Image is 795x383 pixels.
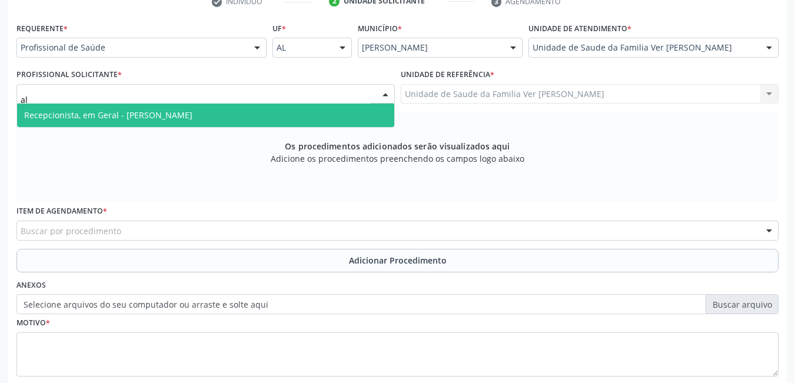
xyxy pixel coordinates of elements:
input: Profissional solicitante [21,88,371,112]
label: Unidade de referência [401,66,494,84]
button: Adicionar Procedimento [16,249,779,272]
span: Buscar por procedimento [21,225,121,237]
label: Requerente [16,19,68,38]
span: Os procedimentos adicionados serão visualizados aqui [285,140,510,152]
label: Motivo [16,314,50,332]
label: UF [272,19,286,38]
span: Recepcionista, em Geral - [PERSON_NAME] [24,109,192,121]
label: Unidade de atendimento [528,19,631,38]
span: [PERSON_NAME] [362,42,498,54]
label: Município [358,19,402,38]
span: Unidade de Saude da Familia Ver [PERSON_NAME] [533,42,754,54]
label: Item de agendamento [16,202,107,221]
span: Adicionar Procedimento [349,254,447,267]
span: Adicione os procedimentos preenchendo os campos logo abaixo [271,152,524,165]
span: AL [277,42,328,54]
label: Anexos [16,277,46,295]
span: Profissional de Saúde [21,42,242,54]
label: Profissional Solicitante [16,66,122,84]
